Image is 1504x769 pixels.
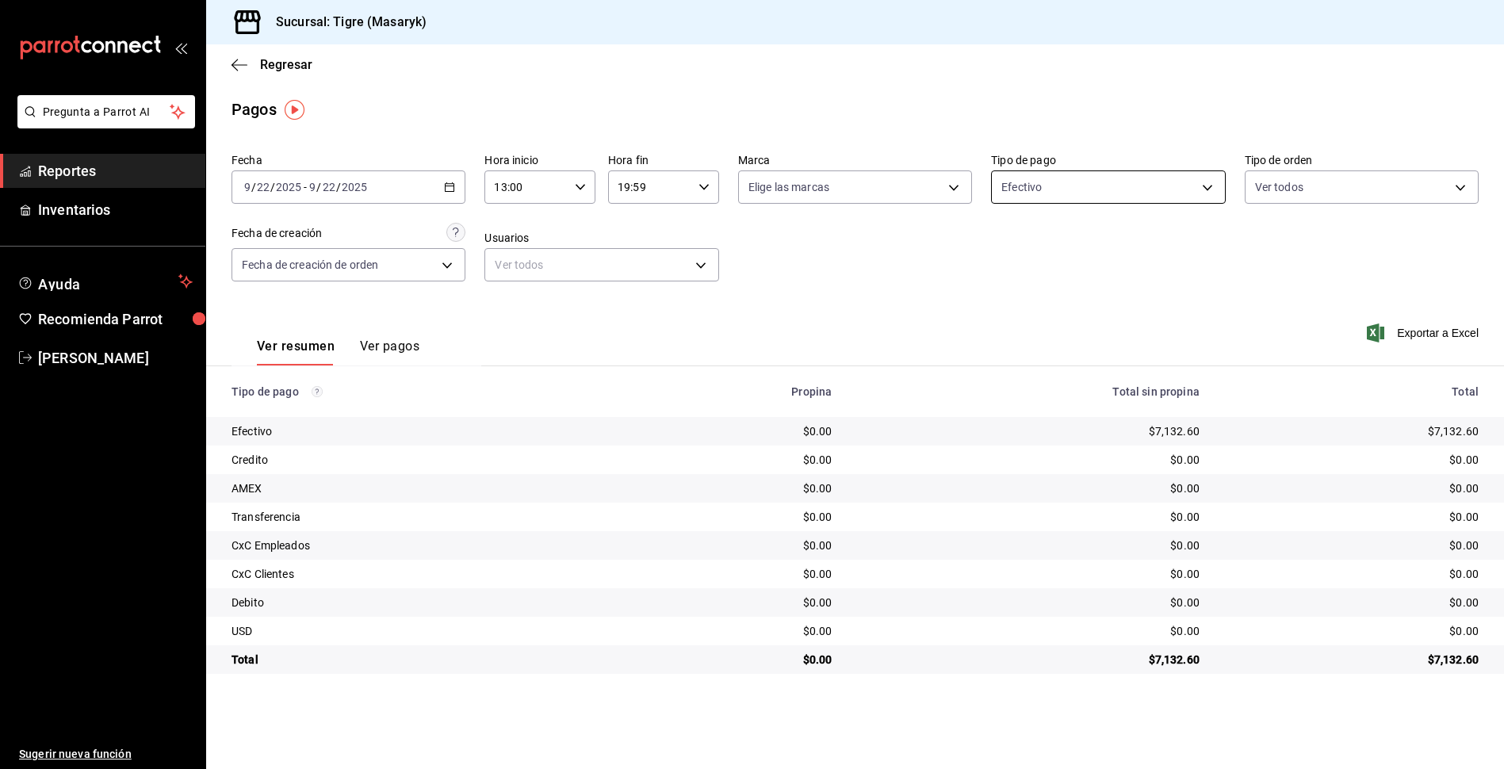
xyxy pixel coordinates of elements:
div: navigation tabs [257,339,419,365]
button: open_drawer_menu [174,41,187,54]
label: Hora inicio [484,155,595,166]
input: ---- [341,181,368,193]
div: AMEX [232,480,616,496]
input: -- [256,181,270,193]
div: $0.00 [857,595,1200,610]
span: Reportes [38,160,193,182]
span: Regresar [260,57,312,72]
div: Debito [232,595,616,610]
div: Transferencia [232,509,616,525]
div: $0.00 [857,452,1200,468]
button: Pregunta a Parrot AI [17,95,195,128]
div: Credito [232,452,616,468]
span: Efectivo [1001,179,1042,195]
div: Ver todos [484,248,718,281]
div: $0.00 [857,566,1200,582]
label: Tipo de pago [991,155,1225,166]
div: $0.00 [641,595,832,610]
div: Efectivo [232,423,616,439]
input: -- [243,181,251,193]
div: Propina [641,385,832,398]
div: Fecha de creación [232,225,322,242]
span: / [270,181,275,193]
span: Ver todos [1255,179,1303,195]
div: $0.00 [641,566,832,582]
div: $0.00 [641,480,832,496]
div: $0.00 [1225,509,1479,525]
span: [PERSON_NAME] [38,347,193,369]
button: Regresar [232,57,312,72]
div: $0.00 [857,509,1200,525]
a: Pregunta a Parrot AI [11,115,195,132]
label: Fecha [232,155,465,166]
div: Total sin propina [857,385,1200,398]
button: Ver pagos [360,339,419,365]
span: Fecha de creación de orden [242,257,378,273]
div: $0.00 [641,652,832,668]
input: -- [308,181,316,193]
div: $7,132.60 [857,652,1200,668]
div: $0.00 [641,452,832,468]
button: Ver resumen [257,339,335,365]
span: / [251,181,256,193]
label: Tipo de orden [1245,155,1479,166]
span: Pregunta a Parrot AI [43,104,170,121]
div: $0.00 [1225,538,1479,553]
label: Usuarios [484,232,718,243]
span: Recomienda Parrot [38,308,193,330]
div: $0.00 [1225,566,1479,582]
div: CxC Empleados [232,538,616,553]
input: -- [322,181,336,193]
div: Pagos [232,98,277,121]
span: Ayuda [38,272,172,291]
div: USD [232,623,616,639]
svg: Los pagos realizados con Pay y otras terminales son montos brutos. [312,386,323,397]
label: Hora fin [608,155,719,166]
div: $7,132.60 [857,423,1200,439]
span: / [336,181,341,193]
input: ---- [275,181,302,193]
div: $0.00 [641,509,832,525]
div: Total [232,652,616,668]
div: $0.00 [641,423,832,439]
div: $7,132.60 [1225,652,1479,668]
div: $0.00 [1225,623,1479,639]
img: Tooltip marker [285,100,304,120]
label: Marca [738,155,972,166]
div: $0.00 [857,623,1200,639]
div: $0.00 [1225,480,1479,496]
div: $0.00 [1225,452,1479,468]
span: - [304,181,307,193]
div: $0.00 [1225,595,1479,610]
div: $7,132.60 [1225,423,1479,439]
div: $0.00 [641,623,832,639]
span: Sugerir nueva función [19,746,193,763]
div: Tipo de pago [232,385,616,398]
button: Exportar a Excel [1370,323,1479,342]
span: Elige las marcas [748,179,829,195]
div: Total [1225,385,1479,398]
h3: Sucursal: Tigre (Masaryk) [263,13,427,32]
span: Inventarios [38,199,193,220]
span: / [316,181,321,193]
div: $0.00 [857,538,1200,553]
div: $0.00 [857,480,1200,496]
div: $0.00 [641,538,832,553]
div: CxC Clientes [232,566,616,582]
